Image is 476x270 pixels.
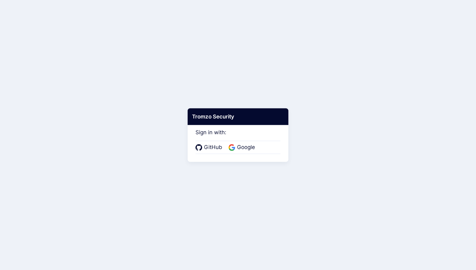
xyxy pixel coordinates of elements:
a: Google [229,143,257,152]
a: GitHub [195,143,224,152]
div: Sign in with: [195,120,280,154]
div: Tromzo Security [188,108,288,125]
span: GitHub [202,143,224,152]
span: Google [235,143,257,152]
